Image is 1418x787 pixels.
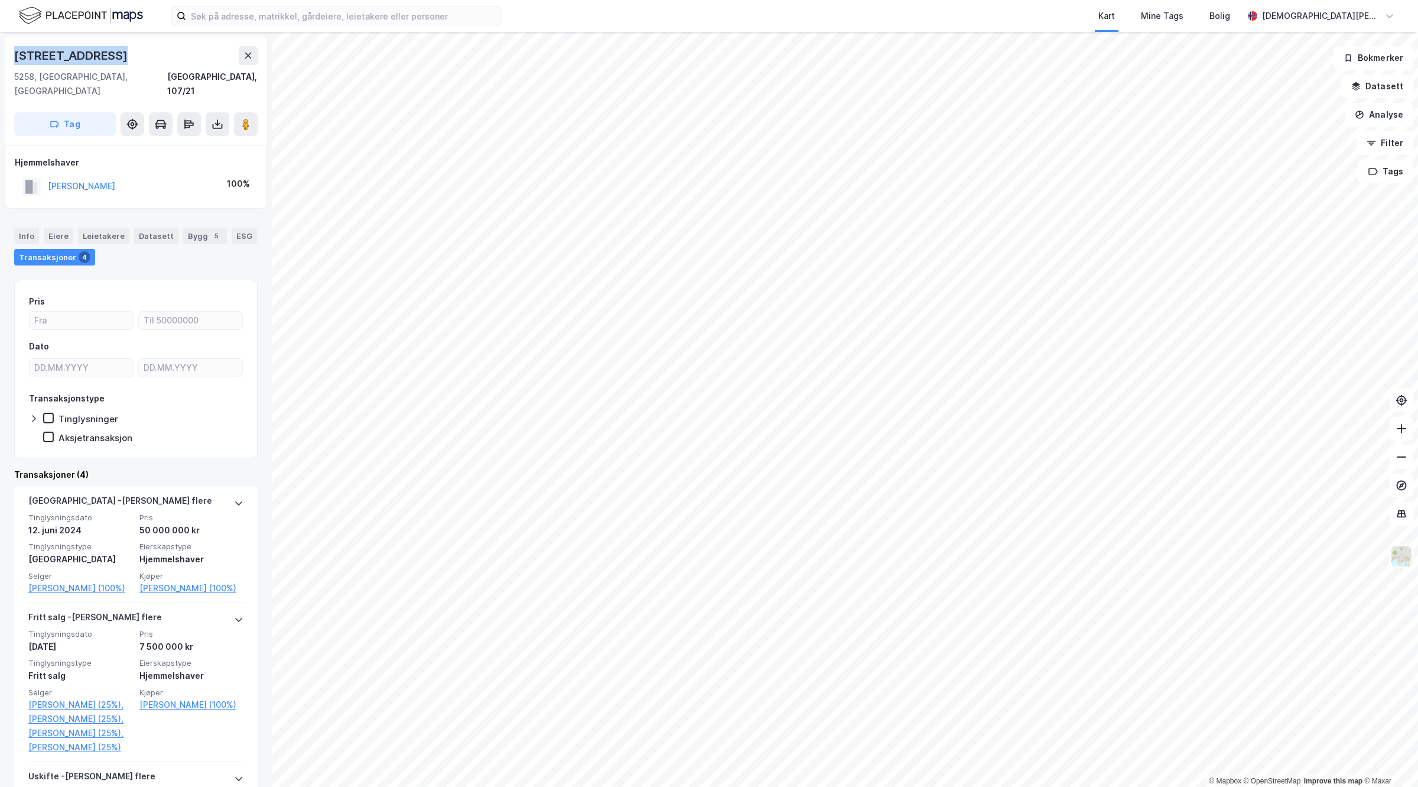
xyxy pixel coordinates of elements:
[29,391,105,406] div: Transaksjonstype
[186,7,502,25] input: Søk på adresse, matrikkel, gårdeiere, leietakere eller personer
[232,228,257,244] div: ESG
[14,70,167,98] div: 5258, [GEOGRAPHIC_DATA], [GEOGRAPHIC_DATA]
[139,698,243,712] a: [PERSON_NAME] (100%)
[1334,46,1413,70] button: Bokmerker
[1390,545,1413,568] img: Z
[1141,9,1183,23] div: Mine Tags
[28,698,132,712] a: [PERSON_NAME] (25%),
[28,629,132,639] span: Tinglysningsdato
[139,542,243,552] span: Eierskapstype
[167,70,258,98] div: [GEOGRAPHIC_DATA], 107/21
[19,5,143,26] img: logo.f888ab2527a4732fd821a326f86c7f29.svg
[139,658,243,668] span: Eierskapstype
[1304,777,1362,785] a: Improve this map
[139,688,243,698] span: Kjøper
[28,669,132,683] div: Fritt salg
[28,581,132,595] a: [PERSON_NAME] (100%)
[139,312,242,329] input: Til 50000000
[14,228,39,244] div: Info
[28,542,132,552] span: Tinglysningstype
[1359,730,1418,787] iframe: Chat Widget
[139,523,243,537] div: 50 000 000 kr
[1209,9,1230,23] div: Bolig
[79,251,90,263] div: 4
[30,359,133,377] input: DD.MM.YYYY
[227,177,250,191] div: 100%
[139,640,243,654] div: 7 500 000 kr
[58,432,132,443] div: Aksjetransaksjon
[1341,75,1413,98] button: Datasett
[14,249,95,265] div: Transaksjoner
[139,581,243,595] a: [PERSON_NAME] (100%)
[14,46,130,65] div: [STREET_ADDRESS]
[29,294,45,309] div: Pris
[139,669,243,683] div: Hjemmelshaver
[134,228,178,244] div: Datasett
[44,228,73,244] div: Eiere
[14,468,258,482] div: Transaksjoner (4)
[58,413,118,425] div: Tinglysninger
[28,552,132,566] div: [GEOGRAPHIC_DATA]
[28,726,132,740] a: [PERSON_NAME] (25%),
[28,610,162,629] div: Fritt salg - [PERSON_NAME] flere
[14,112,116,136] button: Tag
[28,513,132,523] span: Tinglysningsdato
[183,228,227,244] div: Bygg
[1244,777,1301,785] a: OpenStreetMap
[29,339,49,354] div: Dato
[28,740,132,754] a: [PERSON_NAME] (25%)
[1345,103,1413,127] button: Analyse
[1098,9,1115,23] div: Kart
[1357,131,1413,155] button: Filter
[139,629,243,639] span: Pris
[28,712,132,726] a: [PERSON_NAME] (25%),
[139,513,243,523] span: Pris
[139,571,243,581] span: Kjøper
[139,552,243,566] div: Hjemmelshaver
[210,230,222,242] div: 5
[28,688,132,698] span: Selger
[28,571,132,581] span: Selger
[28,494,212,513] div: [GEOGRAPHIC_DATA] - [PERSON_NAME] flere
[28,658,132,668] span: Tinglysningstype
[30,312,133,329] input: Fra
[1358,160,1413,183] button: Tags
[28,640,132,654] div: [DATE]
[15,156,257,170] div: Hjemmelshaver
[28,523,132,537] div: 12. juni 2024
[78,228,129,244] div: Leietakere
[1262,9,1380,23] div: [DEMOGRAPHIC_DATA][PERSON_NAME]
[1209,777,1241,785] a: Mapbox
[139,359,242,377] input: DD.MM.YYYY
